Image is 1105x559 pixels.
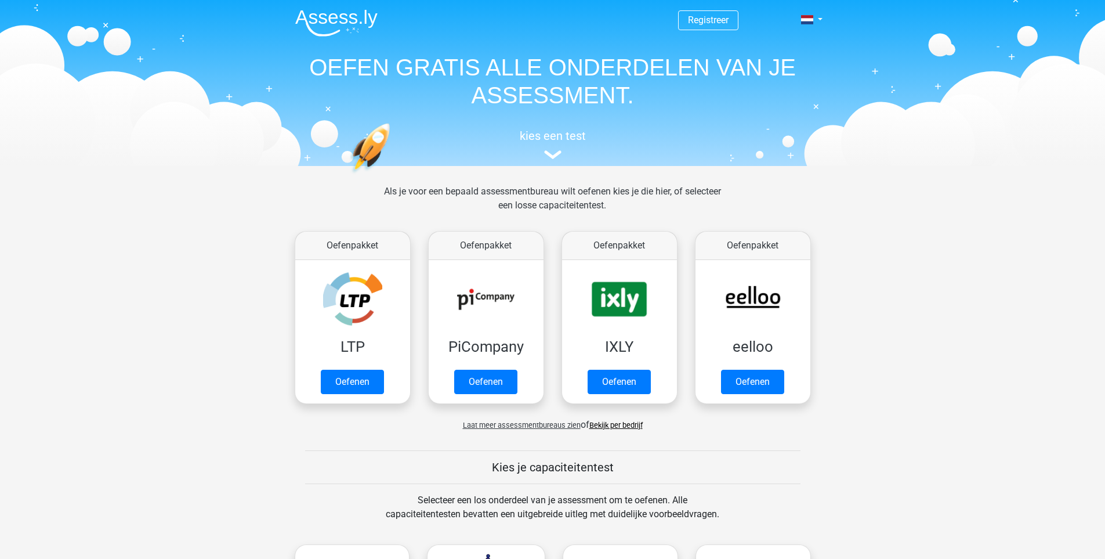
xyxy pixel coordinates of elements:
[286,129,820,143] h5: kies een test
[688,15,729,26] a: Registreer
[350,123,435,228] img: oefenen
[286,53,820,109] h1: OEFEN GRATIS ALLE ONDERDELEN VAN JE ASSESSMENT.
[588,370,651,394] a: Oefenen
[305,460,800,474] h5: Kies je capaciteitentest
[463,421,581,430] span: Laat meer assessmentbureaus zien
[589,421,643,430] a: Bekijk per bedrijf
[295,9,378,37] img: Assessly
[544,150,561,159] img: assessment
[286,129,820,160] a: kies een test
[375,493,730,535] div: Selecteer een los onderdeel van je assessment om te oefenen. Alle capaciteitentesten bevatten een...
[375,185,730,226] div: Als je voor een bepaald assessmentbureau wilt oefenen kies je die hier, of selecteer een losse ca...
[721,370,784,394] a: Oefenen
[286,409,820,432] div: of
[321,370,384,394] a: Oefenen
[454,370,517,394] a: Oefenen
